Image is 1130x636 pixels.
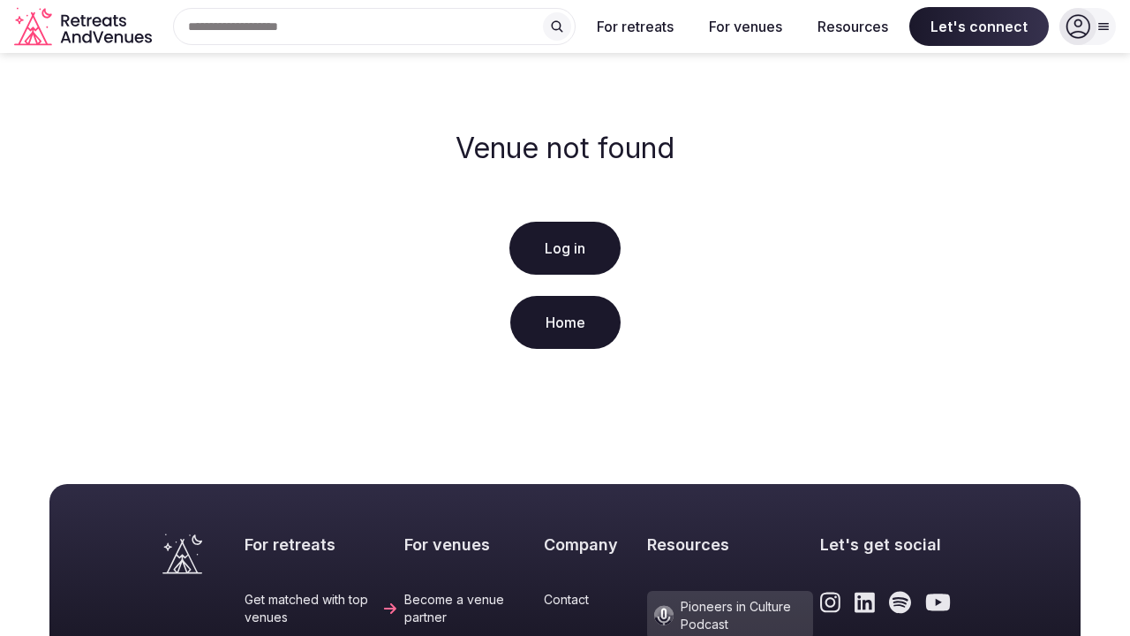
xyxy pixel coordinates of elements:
[404,591,537,625] a: Become a venue partner
[245,591,397,625] a: Get matched with top venues
[245,534,397,556] h2: For retreats
[544,534,640,556] h2: Company
[647,534,813,556] h2: Resources
[509,222,621,275] a: Log in
[456,132,674,165] h2: Venue not found
[544,591,640,609] a: Contact
[889,591,911,614] a: Link to the retreats and venues Spotify page
[583,7,688,46] button: For retreats
[803,7,902,46] button: Resources
[162,534,202,574] a: Visit the homepage
[14,7,155,47] svg: Retreats and Venues company logo
[820,534,968,556] h2: Let's get social
[404,534,537,556] h2: For venues
[695,7,796,46] button: For venues
[510,296,621,349] a: Home
[925,591,951,614] a: Link to the retreats and venues Youtube page
[820,591,840,614] a: Link to the retreats and venues Instagram page
[909,7,1049,46] span: Let's connect
[14,7,155,47] a: Visit the homepage
[855,591,875,614] a: Link to the retreats and venues LinkedIn page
